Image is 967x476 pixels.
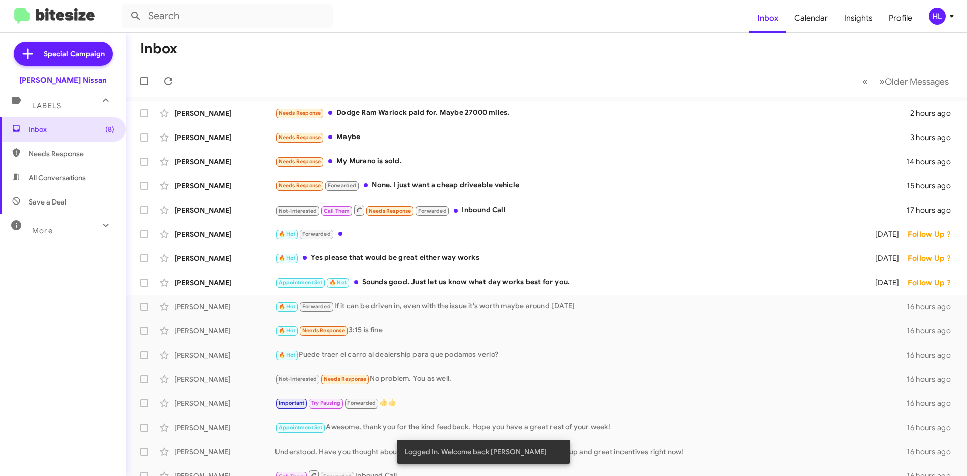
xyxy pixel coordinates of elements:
div: [PERSON_NAME] [174,423,275,433]
div: [PERSON_NAME] [174,108,275,118]
div: [PERSON_NAME] [174,253,275,263]
div: [DATE] [862,229,908,239]
span: 🔥 Hot [279,303,296,310]
div: [PERSON_NAME] [174,374,275,384]
div: [PERSON_NAME] [174,157,275,167]
span: « [862,75,868,88]
span: Forwarded [325,181,359,191]
a: Inbox [749,4,786,33]
a: Profile [881,4,920,33]
span: Forwarded [416,206,449,216]
span: Older Messages [885,76,949,87]
div: No problem. You as well. [275,373,907,385]
span: All Conversations [29,173,86,183]
span: 🔥 Hot [329,279,347,286]
div: Maybe [275,131,910,143]
div: [PERSON_NAME] [174,132,275,143]
div: 16 hours ago [907,447,959,457]
div: My Murano is sold. [275,156,906,167]
div: [PERSON_NAME] [174,205,275,215]
span: Needs Response [29,149,114,159]
span: Forwarded [345,399,378,409]
span: Needs Response [279,182,321,189]
span: 🔥 Hot [279,255,296,261]
div: Follow Up ? [908,229,959,239]
span: Inbox [29,124,114,134]
div: Inbound Call [275,203,907,216]
div: [PERSON_NAME] [174,181,275,191]
span: Not-Interested [279,208,317,214]
div: Follow Up ? [908,253,959,263]
div: Puede traer el carro al dealership para que podamos verlo? [275,349,907,361]
span: Needs Response [324,376,367,382]
span: 🔥 Hot [279,231,296,237]
div: Follow Up ? [908,278,959,288]
span: Important [279,400,305,406]
div: [PERSON_NAME] [174,398,275,409]
div: Awesome, thank you for the kind feedback. Hope you have a great rest of your week! [275,422,907,433]
span: Needs Response [279,110,321,116]
div: 👍👍 [275,397,907,409]
div: Sounds good. Just let us know what day works best for you. [275,277,862,288]
div: 15 hours ago [907,181,959,191]
span: Appointment Set [279,279,323,286]
div: 16 hours ago [907,398,959,409]
span: Needs Response [279,134,321,141]
div: Understood. Have you thought about coming back to Nissan? We have a solid model lineup and great ... [275,447,907,457]
span: Needs Response [279,158,321,165]
span: Special Campaign [44,49,105,59]
div: 3 hours ago [910,132,959,143]
button: Previous [856,71,874,92]
span: Labels [32,101,61,110]
span: Appointment Set [279,424,323,431]
div: Yes please that would be great either way works [275,252,862,264]
nav: Page navigation example [857,71,955,92]
span: Needs Response [302,327,345,334]
span: (8) [105,124,114,134]
div: Dodge Ram Warlock paid for. Maybe 27000 miles. [275,107,910,119]
div: [PERSON_NAME] Nissan [19,75,107,85]
div: [PERSON_NAME] [174,447,275,457]
div: 14 hours ago [906,157,959,167]
span: » [879,75,885,88]
span: Save a Deal [29,197,66,207]
span: Try Pausing [311,400,340,406]
div: 16 hours ago [907,374,959,384]
div: [PERSON_NAME] [174,229,275,239]
span: Call Them [324,208,350,214]
span: Logged In. Welcome back [PERSON_NAME] [405,447,547,457]
input: Search [122,4,333,28]
button: Next [873,71,955,92]
h1: Inbox [140,41,177,57]
div: [PERSON_NAME] [174,302,275,312]
div: 16 hours ago [907,350,959,360]
div: 16 hours ago [907,326,959,336]
a: Insights [836,4,881,33]
div: If it can be driven in, even with the issue it's worth maybe around [DATE] [275,301,907,312]
span: Not-Interested [279,376,317,382]
span: 🔥 Hot [279,327,296,334]
div: 17 hours ago [907,205,959,215]
div: 16 hours ago [907,302,959,312]
span: Forwarded [300,230,333,239]
span: Forwarded [300,302,333,312]
div: [DATE] [862,278,908,288]
span: More [32,226,53,235]
div: 3:15 is fine [275,325,907,336]
span: Needs Response [369,208,411,214]
div: [PERSON_NAME] [174,326,275,336]
div: [PERSON_NAME] [174,350,275,360]
a: Special Campaign [14,42,113,66]
span: 🔥 Hot [279,352,296,358]
div: 2 hours ago [910,108,959,118]
div: HL [929,8,946,25]
div: [DATE] [862,253,908,263]
button: HL [920,8,956,25]
a: Calendar [786,4,836,33]
div: 16 hours ago [907,423,959,433]
div: [PERSON_NAME] [174,278,275,288]
div: None. I just want a cheap driveable vehicle [275,180,907,191]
